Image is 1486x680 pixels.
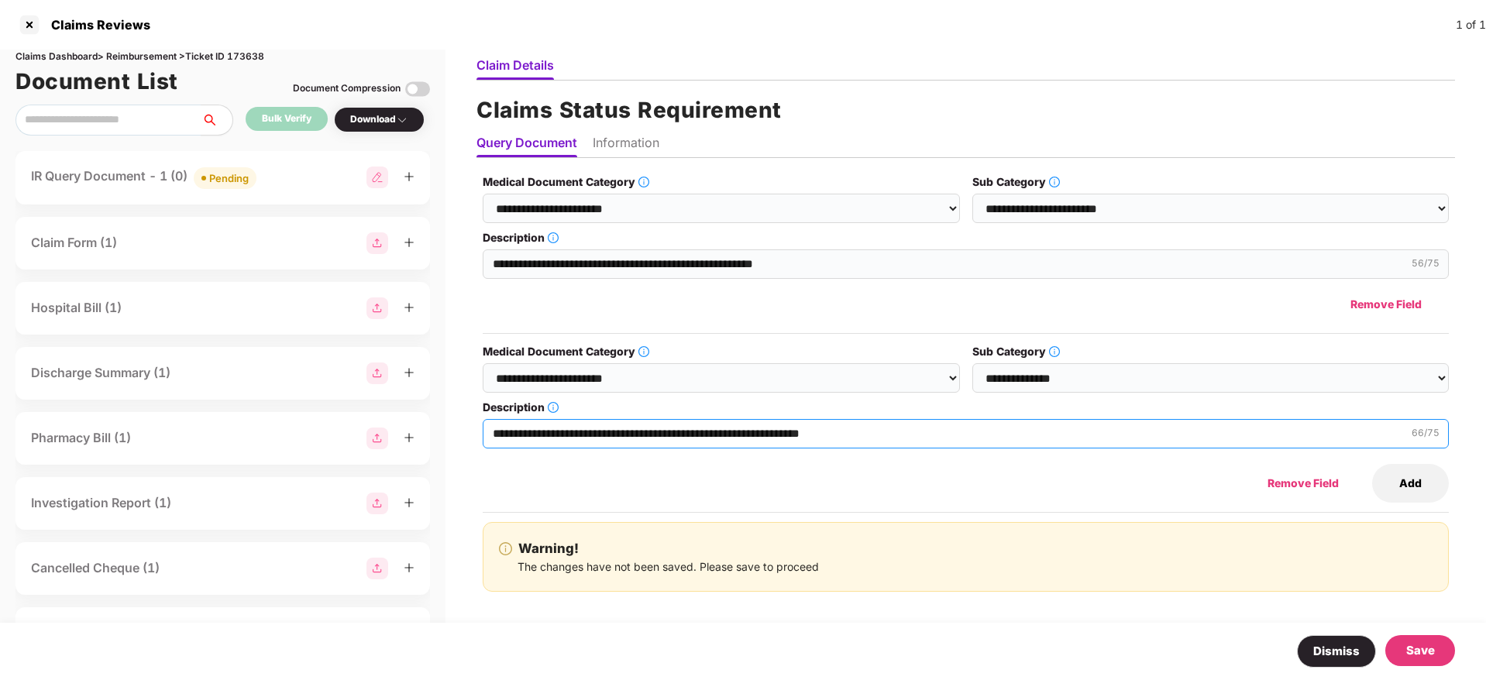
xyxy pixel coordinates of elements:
label: Medical Document Category [483,173,959,191]
div: IR Query Document - 1 (0) [31,167,256,189]
img: svg+xml;base64,PHN2ZyBpZD0iR3JvdXBfMjg4MTMiIGRhdGEtbmFtZT0iR3JvdXAgMjg4MTMiIHhtbG5zPSJodHRwOi8vd3... [366,362,388,384]
div: Hospital Bill (1) [31,298,122,318]
img: svg+xml;base64,PHN2ZyBpZD0iRHJvcGRvd24tMzJ4MzIiIHhtbG5zPSJodHRwOi8vd3d3LnczLm9yZy8yMDAwL3N2ZyIgd2... [396,114,408,126]
button: Add [1372,464,1449,503]
h1: Document List [15,64,178,98]
b: Warning! [518,538,579,558]
label: Medical Document Category [483,343,959,360]
img: svg+xml;base64,PHN2ZyBpZD0iR3JvdXBfMjg4MTMiIGRhdGEtbmFtZT0iR3JvdXAgMjg4MTMiIHhtbG5zPSJodHRwOi8vd3... [366,493,388,514]
img: svg+xml;base64,PHN2ZyBpZD0iR3JvdXBfMjg4MTMiIGRhdGEtbmFtZT0iR3JvdXAgMjg4MTMiIHhtbG5zPSJodHRwOi8vd3... [366,428,388,449]
img: svg+xml;base64,PHN2ZyBpZD0iR3JvdXBfMjg4MTMiIGRhdGEtbmFtZT0iR3JvdXAgMjg4MTMiIHhtbG5zPSJodHRwOi8vd3... [366,232,388,254]
span: info-circle [548,402,559,413]
button: Remove Field [1323,285,1449,324]
button: Dismiss [1297,635,1376,668]
span: info-circle [638,177,649,187]
img: svg+xml;base64,PHN2ZyBpZD0iVG9nZ2xlLTMyeDMyIiB4bWxucz0iaHR0cDovL3d3dy53My5vcmcvMjAwMC9zdmciIHdpZH... [405,77,430,101]
div: Download [350,112,408,127]
div: Pharmacy Bill (1) [31,428,131,448]
li: Information [593,135,659,157]
div: Claim Form (1) [31,233,117,252]
label: Sub Category [972,173,1449,191]
label: Description [483,399,1449,416]
img: svg+xml;base64,PHN2ZyB3aWR0aD0iMjgiIGhlaWdodD0iMjgiIHZpZXdCb3g9IjAgMCAyOCAyOCIgZmlsbD0ibm9uZSIgeG... [366,167,388,188]
li: Claim Details [476,57,554,80]
h1: Claims Status Requirement [476,93,1455,127]
button: Remove Field [1240,464,1366,503]
span: plus [404,367,414,378]
span: search [201,114,232,126]
span: plus [404,562,414,573]
span: info-circle [1049,346,1060,357]
label: Description [483,229,1449,246]
div: Cancelled Cheque (1) [31,558,160,578]
span: info-circle [499,542,512,555]
span: plus [404,237,414,248]
div: 1 of 1 [1456,16,1486,33]
div: Document Compression [293,81,401,96]
li: Query Document [476,135,577,157]
div: Save [1406,641,1435,660]
div: Pending [209,170,249,186]
span: plus [404,171,414,182]
span: info-circle [638,346,649,357]
img: svg+xml;base64,PHN2ZyBpZD0iR3JvdXBfMjg4MTMiIGRhdGEtbmFtZT0iR3JvdXAgMjg4MTMiIHhtbG5zPSJodHRwOi8vd3... [366,558,388,579]
div: Investigation Report (1) [31,493,171,513]
label: Sub Category [972,343,1449,360]
div: Claims Reviews [42,17,150,33]
div: Discharge Summary (1) [31,363,170,383]
div: Claims Dashboard > Reimbursement > Ticket ID 173638 [15,50,430,64]
button: search [201,105,233,136]
span: plus [404,432,414,443]
span: info-circle [1049,177,1060,187]
span: plus [404,302,414,313]
div: Bulk Verify [262,112,311,126]
img: svg+xml;base64,PHN2ZyBpZD0iR3JvdXBfMjg4MTMiIGRhdGEtbmFtZT0iR3JvdXAgMjg4MTMiIHhtbG5zPSJodHRwOi8vd3... [366,297,388,319]
span: The changes have not been saved. Please save to proceed [518,560,819,573]
span: info-circle [548,232,559,243]
span: plus [404,497,414,508]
